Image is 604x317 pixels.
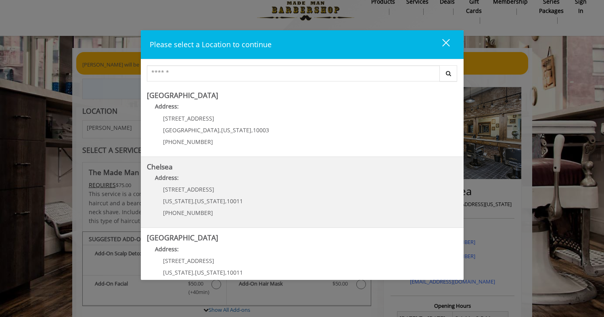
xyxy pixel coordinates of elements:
span: 10011 [227,269,243,276]
span: [STREET_ADDRESS] [163,115,214,122]
b: Address: [155,102,179,110]
div: close dialog [433,38,449,50]
input: Search Center [147,65,440,81]
span: Please select a Location to continue [150,40,272,49]
b: [GEOGRAPHIC_DATA] [147,233,218,242]
span: , [193,197,195,205]
button: close dialog [427,36,455,53]
span: [US_STATE] [195,269,225,276]
span: [US_STATE] [163,197,193,205]
span: [STREET_ADDRESS] [163,186,214,193]
span: [US_STATE] [221,126,251,134]
span: [GEOGRAPHIC_DATA] [163,126,219,134]
div: Center Select [147,65,458,86]
b: Address: [155,245,179,253]
span: [PHONE_NUMBER] [163,209,213,217]
span: 10011 [227,197,243,205]
span: [PHONE_NUMBER] [163,138,213,146]
span: , [251,126,253,134]
b: [GEOGRAPHIC_DATA] [147,90,218,100]
b: Chelsea [147,162,173,171]
span: [STREET_ADDRESS] [163,257,214,265]
span: , [225,197,227,205]
span: 10003 [253,126,269,134]
span: [US_STATE] [195,197,225,205]
span: , [219,126,221,134]
b: Address: [155,174,179,181]
i: Search button [444,71,453,76]
span: , [193,269,195,276]
span: , [225,269,227,276]
span: [US_STATE] [163,269,193,276]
